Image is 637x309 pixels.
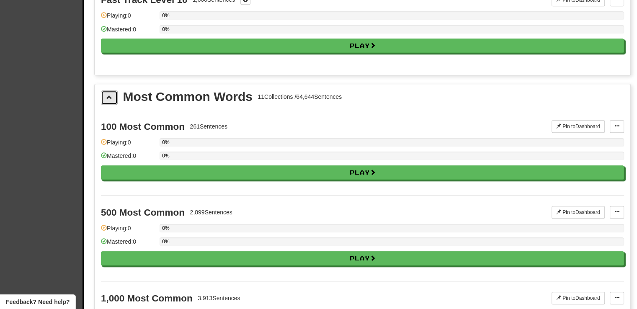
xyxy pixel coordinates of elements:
div: 261 Sentences [190,122,228,131]
div: Mastered: 0 [101,237,155,251]
div: 100 Most Common [101,121,185,132]
button: Pin toDashboard [552,206,605,219]
button: Pin toDashboard [552,120,605,133]
button: Play [101,39,624,53]
div: Mastered: 0 [101,25,155,39]
div: 2,899 Sentences [190,208,232,216]
div: Playing: 0 [101,11,155,25]
div: 1,000 Most Common [101,293,193,304]
button: Play [101,165,624,180]
div: Mastered: 0 [101,152,155,165]
div: Most Common Words [123,90,253,103]
button: Pin toDashboard [552,292,605,304]
div: 11 Collections / 64,644 Sentences [258,93,342,101]
button: Play [101,251,624,265]
span: Open feedback widget [6,298,70,306]
div: Playing: 0 [101,138,155,152]
div: 3,913 Sentences [198,294,240,302]
div: Playing: 0 [101,224,155,238]
div: 500 Most Common [101,207,185,218]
